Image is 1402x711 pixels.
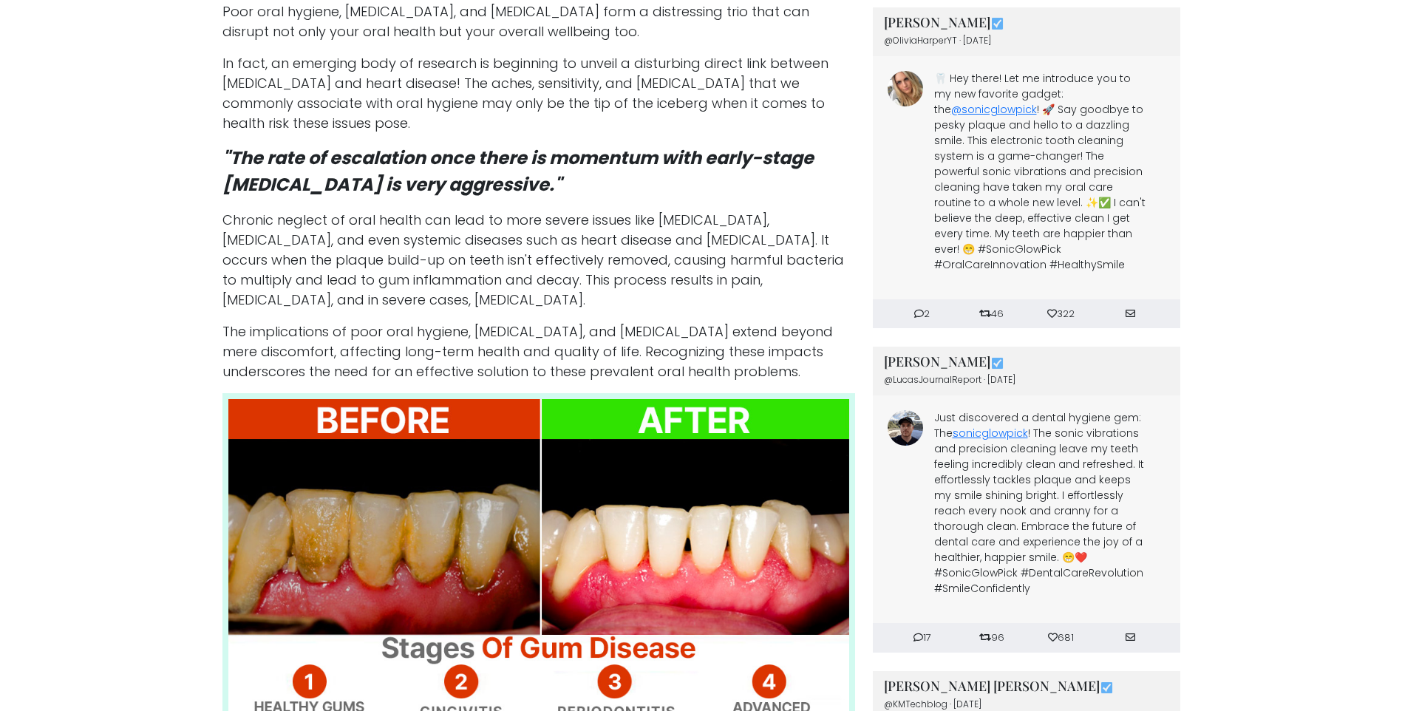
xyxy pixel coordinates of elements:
[884,34,991,47] span: @OliviaHarperYT · [DATE]
[888,631,957,646] li: 17
[990,356,1004,370] img: Image
[884,374,1015,387] span: @LucasJournalReport · [DATE]
[957,631,1027,646] li: 96
[222,210,855,310] p: Chronic neglect of oral health can lead to more severe issues like [MEDICAL_DATA], [MEDICAL_DATA]...
[888,411,923,446] img: Image
[951,102,1037,117] a: @sonicglowpick
[884,355,1169,371] h3: [PERSON_NAME]
[1027,631,1096,646] li: 681
[222,1,855,41] p: Poor oral hygiene, [MEDICAL_DATA], and [MEDICAL_DATA] form a distressing trio that can disrupt no...
[884,15,1169,31] h3: [PERSON_NAME]
[953,426,1028,441] a: sonicglowpick
[222,322,855,381] p: The implications of poor oral hygiene, [MEDICAL_DATA], and [MEDICAL_DATA] extend beyond mere disc...
[884,678,1169,695] h3: [PERSON_NAME] [PERSON_NAME]
[222,145,855,198] p: "The rate of escalation once there is momentum with early-stage [MEDICAL_DATA] is very aggressive."
[1027,307,1096,322] li: 322
[884,698,981,710] span: @KMTechblog · [DATE]
[990,17,1004,31] img: Image
[957,307,1027,322] li: 46
[1100,681,1114,695] img: Image
[888,71,923,106] img: Image
[934,71,1149,273] p: 🦷 Hey there! Let me introduce you to my new favorite gadget: the ! 🚀 Say goodbye to pesky plaque ...
[222,53,855,133] p: In fact, an emerging body of research is beginning to unveil a disturbing direct link between [ME...
[934,411,1149,597] p: Just discovered a dental hygiene gem: The ! The sonic vibrations and precision cleaning leave my ...
[888,307,957,322] li: 2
